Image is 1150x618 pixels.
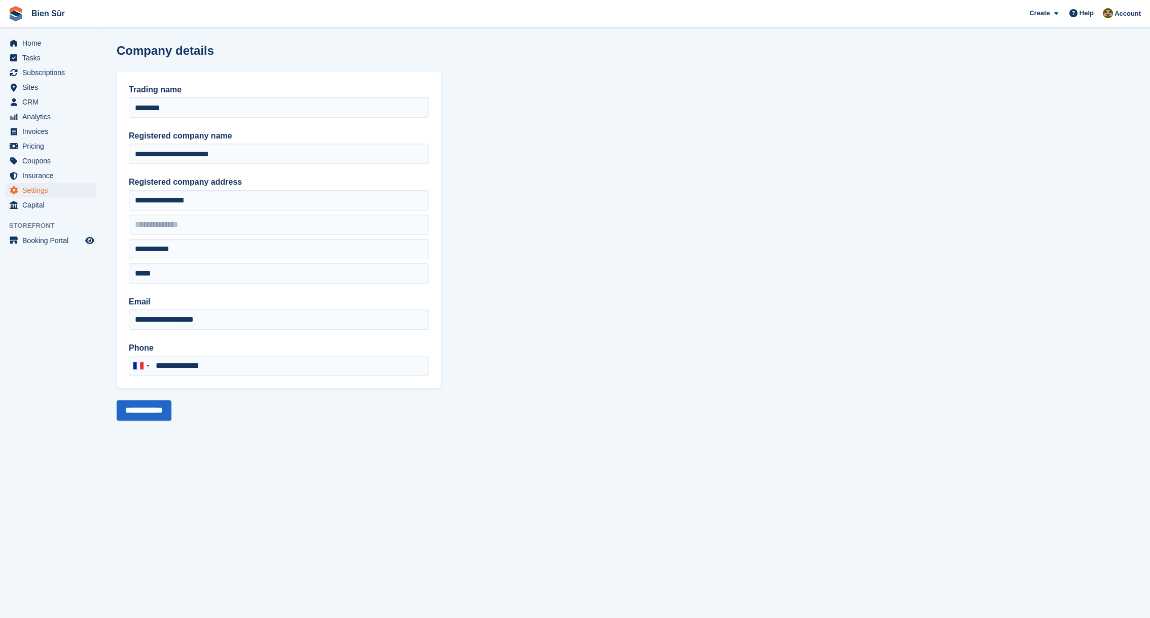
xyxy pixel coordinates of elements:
img: stora-icon-8386f47178a22dfd0bd8f6a31ec36ba5ce8667c1dd55bd0f319d3a0aa187defe.svg [8,6,23,21]
a: menu [5,168,96,183]
label: Trading name [129,84,429,96]
span: CRM [22,95,83,109]
span: Pricing [22,139,83,153]
a: menu [5,80,96,94]
a: menu [5,139,96,153]
span: Invoices [22,124,83,139]
a: menu [5,183,96,197]
div: France: +33 [129,356,153,375]
a: menu [5,51,96,65]
a: menu [5,36,96,50]
label: Phone [129,342,429,354]
label: Registered company name [129,130,429,142]
a: menu [5,95,96,109]
img: Matthieu Burnand [1103,8,1113,18]
a: menu [5,233,96,248]
a: Bien Sûr [27,5,69,22]
span: Sites [22,80,83,94]
span: Home [22,36,83,50]
span: Account [1115,9,1141,19]
a: menu [5,65,96,80]
span: Subscriptions [22,65,83,80]
label: Email [129,296,429,308]
a: menu [5,198,96,212]
span: Tasks [22,51,83,65]
a: menu [5,124,96,139]
span: Insurance [22,168,83,183]
a: menu [5,154,96,168]
label: Registered company address [129,176,429,188]
span: Coupons [22,154,83,168]
a: menu [5,110,96,124]
a: Preview store [84,234,96,247]
h1: Company details [117,44,214,57]
span: Settings [22,183,83,197]
span: Storefront [9,221,101,231]
span: Analytics [22,110,83,124]
span: Create [1029,8,1050,18]
span: Help [1080,8,1094,18]
span: Booking Portal [22,233,83,248]
span: Capital [22,198,83,212]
